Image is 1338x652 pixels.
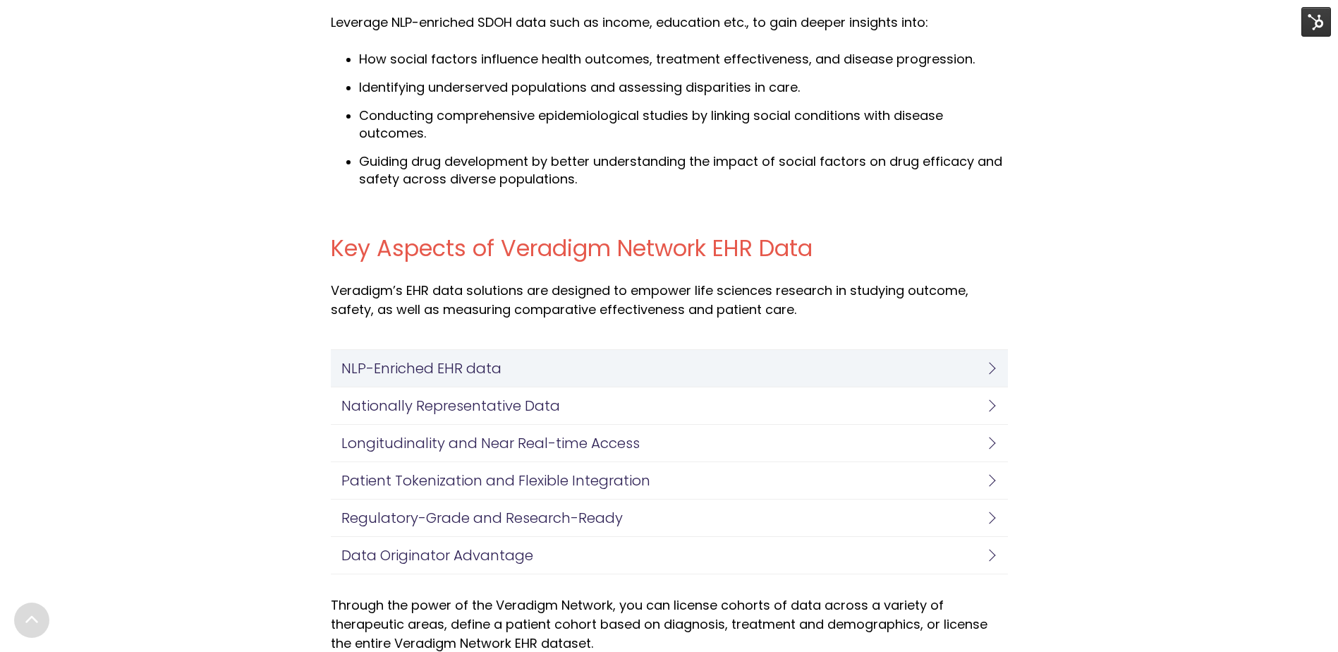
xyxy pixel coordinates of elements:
a: Patient Tokenization and Flexible Integration [331,462,1008,499]
p: Leverage NLP-enriched SDOH data such as income, education etc., to gain deeper insights into: [331,13,1008,32]
iframe: Drift Chat Widget [1067,550,1321,635]
span: Identifying underserved populations and assessing disparities in care. [359,78,800,96]
a: Regulatory-Grade and Research-Ready [331,500,1008,536]
a: Data Originator Advantage [331,537,1008,574]
img: HubSpot Tools Menu Toggle [1301,7,1331,37]
h4: Longitudinality and Near Real-time Access [341,435,990,451]
a: Longitudinality and Near Real-time Access [331,425,1008,461]
h4: Regulatory-Grade and Research-Ready [341,510,990,526]
span: How social factors influence health outcomes, treatment effectiveness, and disease progression. [359,50,975,68]
a: Nationally Representative Data [331,387,1008,424]
h4: Data Originator Advantage [341,548,990,563]
span: Key Aspects of Veradigm Network EHR Data [331,232,813,264]
h4: Patient Tokenization and Flexible Integration [341,473,990,488]
span: Conducting comprehensive epidemiological studies by linking social conditions with disease outcomes. [359,107,943,142]
a: NLP-Enriched EHR data [331,350,1008,387]
h4: NLP-Enriched EHR data [341,361,990,376]
span: Guiding drug development by better understanding the impact of social factors on drug efficacy an... [359,152,1002,188]
span: Veradigm’s EHR data solutions are designed to empower life sciences research in studying outcome,... [331,282,968,318]
h4: Nationally Representative Data [341,398,990,413]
